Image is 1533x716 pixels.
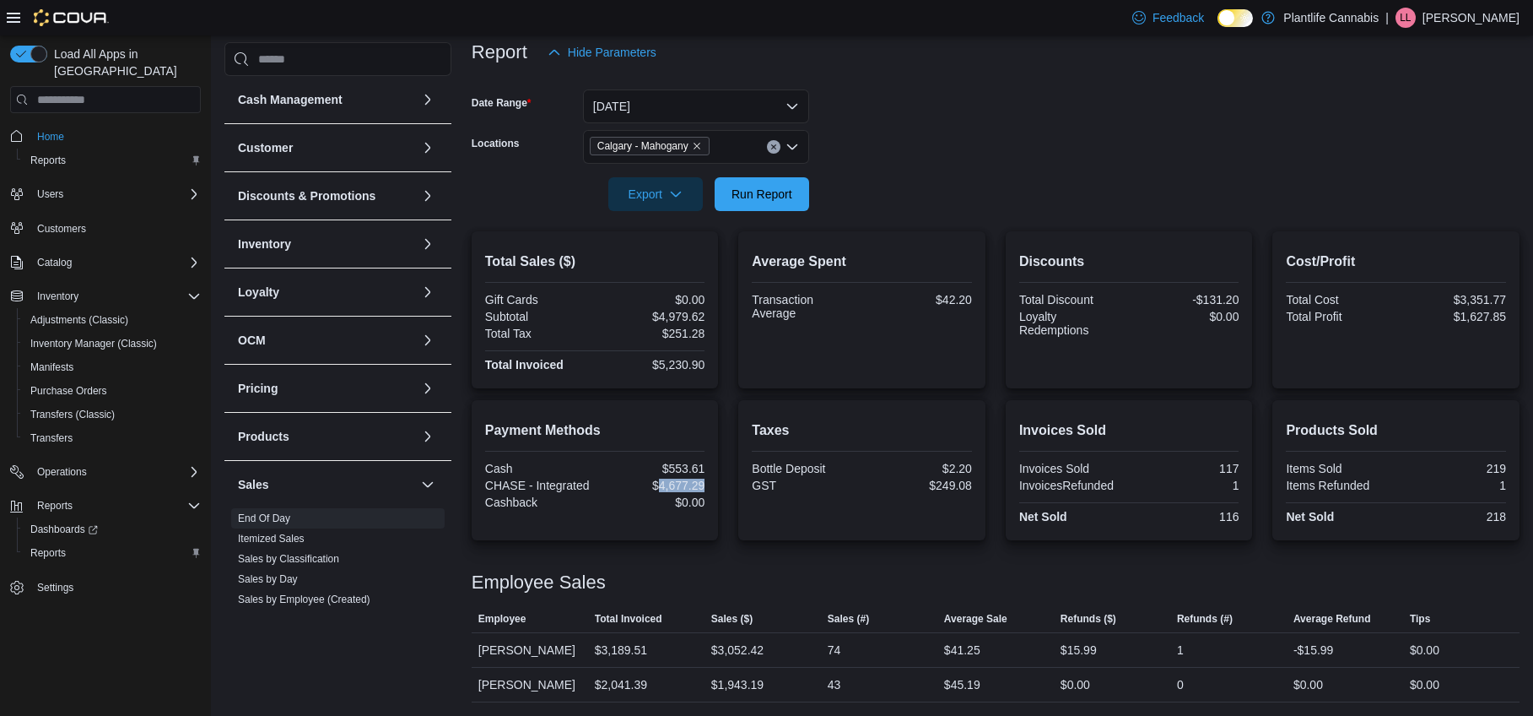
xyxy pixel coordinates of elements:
span: Hide Parameters [568,44,656,61]
a: Manifests [24,357,80,377]
span: Sales (#) [828,612,869,626]
span: LL [1400,8,1411,28]
button: Transfers (Classic) [17,403,208,426]
span: Catalog [37,256,72,269]
button: Customers [3,216,208,241]
span: Tips [1410,612,1430,626]
button: Home [3,123,208,148]
button: Products [418,426,438,447]
h3: Cash Management [238,91,343,108]
a: Sales by Classification [238,553,339,565]
span: Customers [30,218,201,239]
h2: Cost/Profit [1286,252,1506,272]
div: $42.20 [866,293,972,306]
button: Transfers [17,426,208,450]
div: $0.00 [1410,675,1439,695]
div: $4,979.62 [598,310,704,323]
button: Pricing [418,378,438,399]
div: Subtotal [485,310,591,323]
span: Export [618,177,693,211]
span: Itemized Sales [238,532,305,545]
h2: Total Sales ($) [485,252,705,272]
button: Users [3,182,208,206]
div: $3,052.42 [711,640,764,660]
div: $249.08 [866,479,972,492]
div: $2.20 [866,462,972,475]
button: Open list of options [785,140,799,154]
div: $4,677.29 [598,479,704,492]
div: Invoices Sold [1019,462,1125,475]
span: Home [30,125,201,146]
button: Clear input [767,140,780,154]
span: Sales by Employee (Created) [238,593,370,606]
div: $1,943.19 [711,675,764,695]
span: Customers [37,222,86,236]
div: $0.00 [1293,675,1323,695]
button: Discounts & Promotions [418,186,438,206]
div: GST [752,479,858,492]
h2: Products Sold [1286,420,1506,441]
div: 1 [1177,640,1184,660]
button: Catalog [30,252,78,273]
span: Operations [30,462,201,482]
button: Export [608,177,703,211]
span: Adjustments (Classic) [24,310,201,330]
div: 116 [1132,510,1239,523]
span: Users [30,184,201,204]
div: $0.00 [598,496,704,509]
div: -$15.99 [1293,640,1333,660]
a: Home [30,127,71,147]
div: [PERSON_NAME] [472,668,588,702]
button: Inventory [418,234,438,254]
span: End Of Day [238,512,290,525]
span: Reports [30,154,66,167]
input: Dark Mode [1217,9,1253,27]
button: Reports [3,494,208,518]
span: Catalog [30,252,201,273]
div: Transaction Average [752,293,858,320]
h3: Inventory [238,236,291,252]
h2: Taxes [752,420,972,441]
h3: Pricing [238,380,278,397]
div: $1,627.85 [1400,310,1506,323]
div: $41.25 [944,640,980,660]
div: $0.00 [1061,675,1090,695]
a: Purchase Orders [24,381,114,401]
div: 0 [1177,675,1184,695]
span: Calgary - Mahogany [597,138,688,155]
div: CHASE - Integrated [485,479,591,492]
p: Plantlife Cannabis [1283,8,1379,28]
div: Cashback [485,496,591,509]
button: Operations [3,460,208,484]
div: 74 [828,640,841,660]
button: Inventory [3,285,208,308]
span: Inventory Manager (Classic) [30,337,157,350]
span: Total Invoiced [595,612,662,626]
button: Remove Calgary - Mahogany from selection in this group [692,141,702,151]
button: Reports [17,541,208,565]
button: OCM [418,330,438,350]
h3: Products [238,428,289,445]
div: InvoicesRefunded [1019,479,1125,492]
h3: Customer [238,139,293,156]
h2: Average Spent [752,252,972,272]
div: Total Cost [1286,293,1392,306]
div: Total Profit [1286,310,1392,323]
div: Items Sold [1286,462,1392,475]
button: Cash Management [238,91,414,108]
div: 43 [828,675,841,695]
div: 117 [1132,462,1239,475]
a: Dashboards [17,518,208,541]
span: Average Sale [944,612,1007,626]
span: Reports [30,496,201,516]
span: Employee [478,612,526,626]
span: Average Refund [1293,612,1371,626]
label: Locations [472,137,520,150]
strong: Net Sold [1286,510,1334,523]
span: Inventory [30,286,201,306]
div: $251.28 [598,327,704,340]
a: Itemized Sales [238,533,305,545]
span: Transfers (Classic) [30,408,115,421]
span: Home [37,130,64,144]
